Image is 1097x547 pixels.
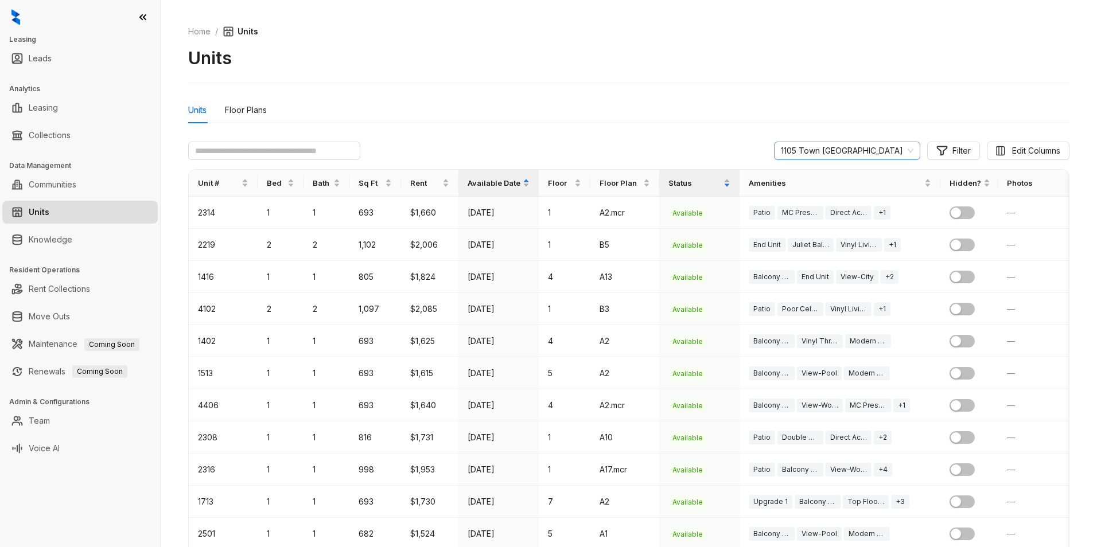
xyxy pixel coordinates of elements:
[186,25,213,38] a: Home
[1007,464,1015,474] span: —
[749,398,795,412] div: Balcony - Large
[600,464,627,474] span: A17.mcr
[2,201,158,224] li: Units
[836,238,882,252] div: Vinyl Living Dining 2x2
[458,454,539,486] td: [DATE]
[188,47,232,69] h2: Units
[468,177,520,189] span: Available Date
[826,206,872,220] div: Direct Access Unit
[987,142,1069,160] button: Edit Columns
[9,84,160,94] h3: Analytics
[189,293,258,325] td: 4102
[258,454,304,486] td: 1
[401,261,458,293] td: $1,824
[189,170,258,197] th: Unit #
[797,527,842,541] div: View-Pool
[891,495,909,509] div: + 3
[668,368,707,380] span: Available
[225,104,267,116] div: Floor Plans
[29,437,60,460] a: Voice AI
[600,304,609,314] span: B3
[952,144,971,157] span: Filter
[29,278,90,300] a: Rent Collections
[223,25,258,38] span: Units
[749,177,922,189] span: Amenities
[774,142,920,160] div: Change Community
[401,454,458,486] td: $1,953
[304,197,349,229] td: 1
[401,486,458,518] td: $1,730
[874,206,890,220] div: + 1
[2,173,158,196] li: Communities
[668,529,707,540] span: Available
[940,170,998,197] th: Hidden?
[349,486,401,518] td: 693
[539,325,590,357] td: 4
[2,360,158,383] li: Renewals
[2,409,158,432] li: Team
[458,486,539,518] td: [DATE]
[304,325,349,357] td: 1
[668,464,707,476] span: Available
[668,240,707,251] span: Available
[2,437,158,460] li: Voice AI
[668,497,707,508] span: Available
[9,161,160,171] h3: Data Management
[458,325,539,357] td: [DATE]
[349,197,401,229] td: 693
[884,238,901,252] div: + 1
[9,397,160,407] h3: Admin & Configurations
[740,170,940,197] th: Amenities
[874,302,890,316] div: + 1
[539,486,590,518] td: 7
[539,229,590,261] td: 1
[458,229,539,261] td: [DATE]
[2,47,158,70] li: Leads
[2,96,158,119] li: Leasing
[258,325,304,357] td: 1
[29,228,72,251] a: Knowledge
[359,177,383,189] span: Sq Ft
[600,208,625,217] span: A2.mcr
[458,293,539,325] td: [DATE]
[1007,240,1015,249] span: —
[749,206,775,220] div: Patio
[668,208,707,219] span: Available
[668,272,707,283] span: Available
[198,177,239,189] span: Unit #
[1007,336,1015,346] span: —
[749,302,775,316] div: Patio
[600,272,612,282] span: A13
[600,368,609,378] span: A2
[267,177,285,189] span: Bed
[258,261,304,293] td: 1
[304,357,349,389] td: 1
[600,497,609,506] span: A2
[539,421,590,454] td: 1
[2,333,158,355] li: Maintenance
[258,389,304,421] td: 1
[797,270,834,284] div: End Unit
[836,270,878,284] div: View-City
[749,527,795,541] div: Balcony - Large
[258,197,304,229] td: 1
[539,454,590,486] td: 1
[749,495,792,509] div: Upgrade 1
[539,357,590,389] td: 5
[304,486,349,518] td: 1
[777,431,823,444] div: Double Bathroom Sink
[258,170,304,197] th: Bed
[29,47,52,70] a: Leads
[29,124,71,147] a: Collections
[258,421,304,454] td: 1
[539,293,590,325] td: 1
[349,421,401,454] td: 816
[349,389,401,421] td: 693
[590,170,659,197] th: Floor Plan
[893,398,910,412] div: + 1
[401,170,458,197] th: Rent
[845,334,891,348] div: Modern Finish - 1 Bed
[189,229,258,261] td: 2219
[668,304,707,315] span: Available
[781,142,913,159] span: Change Community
